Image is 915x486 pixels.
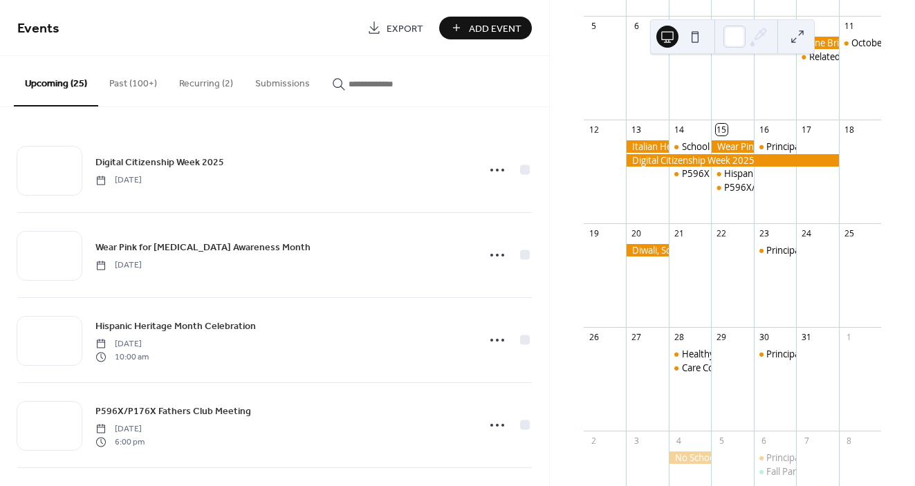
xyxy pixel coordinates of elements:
[631,435,643,447] div: 3
[716,124,728,135] div: 15
[843,124,855,135] div: 18
[766,465,897,478] div: Fall Parent Teacher Conferences
[673,124,685,135] div: 14
[682,140,817,153] div: School Leadership Team Meeting
[244,56,321,105] button: Submissions
[758,435,770,447] div: 6
[673,227,685,239] div: 21
[766,451,882,464] div: Principal Parent Partnership
[626,140,668,153] div: Italian Heritage / Indigenous Peoples' Day, schools closed
[711,140,753,153] div: Wear Pink for Breast Cancer Awareness Month
[843,227,855,239] div: 25
[631,124,643,135] div: 13
[95,338,149,351] span: [DATE]
[724,181,873,194] div: P596X/P176X Fathers Club Meeting
[754,451,796,464] div: Principal Parent Partnership
[387,21,423,36] span: Export
[758,331,770,343] div: 30
[95,403,251,419] a: P596X/P176X Fathers Club Meeting
[95,154,224,170] a: Digital Citizenship Week 2025
[716,435,728,447] div: 5
[669,140,711,153] div: School Leadership Team Meeting
[626,154,838,167] div: Digital Citizenship Week 2025
[839,37,881,49] div: October Saturday Academy
[843,20,855,32] div: 11
[801,124,813,135] div: 17
[626,244,668,256] div: Diwali, Schools Closed
[669,348,711,360] div: Healthy Families Nutrition Workshop
[17,15,59,42] span: Events
[682,348,835,360] div: Healthy Families Nutrition Workshop
[673,435,685,447] div: 4
[754,348,796,360] div: Principal Parent Partnership
[588,227,600,239] div: 19
[669,362,711,374] div: Care Corner Parent Support Group Nighttime Edition
[14,56,98,106] button: Upcoming (25)
[95,319,256,334] span: Hispanic Heritage Month Celebration
[357,17,434,39] a: Export
[95,156,224,170] span: Digital Citizenship Week 2025
[631,20,643,32] div: 6
[766,244,882,256] div: Principal Parent Partnership
[95,351,149,363] span: 10:00 am
[796,37,838,49] div: Shine Bright, Wear Yellow for Kindness
[588,435,600,447] div: 2
[95,318,256,334] a: Hispanic Heritage Month Celebration
[95,174,142,187] span: [DATE]
[711,181,753,194] div: P596X/P176X Fathers Club Meeting
[469,21,521,36] span: Add Event
[588,20,600,32] div: 5
[98,56,168,105] button: Past (100+)
[673,331,685,343] div: 28
[758,227,770,239] div: 23
[588,124,600,135] div: 12
[439,17,532,39] button: Add Event
[801,435,813,447] div: 7
[754,244,796,256] div: Principal Parent Partnership
[843,435,855,447] div: 8
[711,167,753,180] div: Hispanic Heritage Month Celebration
[669,167,711,180] div: P596X Read Aloud on Zoom
[843,331,855,343] div: 1
[682,167,799,180] div: P596X Read Aloud on Zoom
[724,167,877,180] div: Hispanic Heritage Month Celebration
[95,241,311,255] span: Wear Pink for [MEDICAL_DATA] Awareness Month
[168,56,244,105] button: Recurring (2)
[758,124,770,135] div: 16
[95,259,142,272] span: [DATE]
[588,331,600,343] div: 26
[716,331,728,343] div: 29
[801,331,813,343] div: 31
[95,436,145,448] span: 6:00 pm
[95,404,251,419] span: P596X/P176X Fathers Club Meeting
[801,227,813,239] div: 24
[716,227,728,239] div: 22
[796,50,838,63] div: Related Services Workshop
[682,362,900,374] div: Care Corner Parent Support Group Nighttime Edition
[95,239,311,255] a: Wear Pink for [MEDICAL_DATA] Awareness Month
[766,140,882,153] div: Principal Parent Partnership
[631,227,643,239] div: 20
[631,331,643,343] div: 27
[766,348,882,360] div: Principal Parent Partnership
[95,423,145,436] span: [DATE]
[669,451,711,464] div: No School For Students - Election Day
[754,140,796,153] div: Principal Parent Partnership
[754,465,796,478] div: Fall Parent Teacher Conferences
